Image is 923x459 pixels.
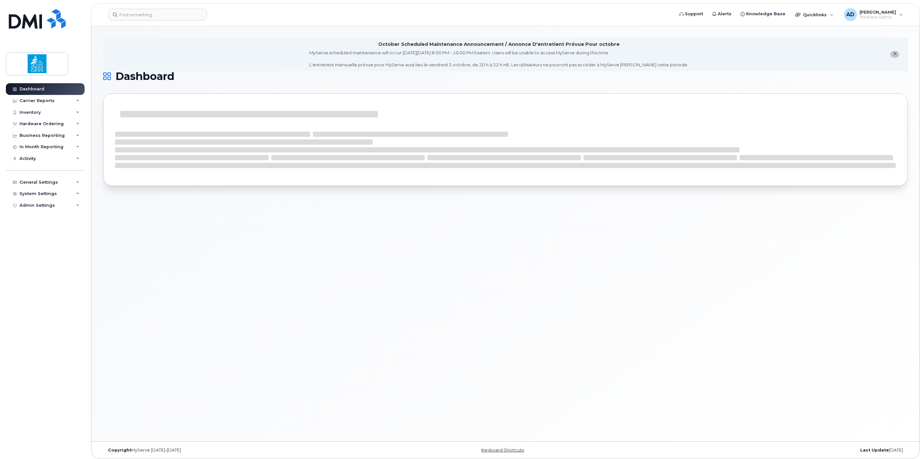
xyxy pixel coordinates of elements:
button: close notification [890,51,899,58]
div: MyServe [DATE]–[DATE] [103,448,371,453]
a: Keyboard Shortcuts [481,448,524,452]
div: [DATE] [639,448,908,453]
strong: Copyright [108,448,131,452]
div: MyServe scheduled maintenance will occur [DATE][DATE] 8:00 PM - 10:00 PM Eastern. Users will be u... [309,50,688,68]
div: October Scheduled Maintenance Announcement / Annonce D'entretient Prévue Pour octobre [378,41,620,48]
strong: Last Update [860,448,889,452]
span: Dashboard [115,72,174,81]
